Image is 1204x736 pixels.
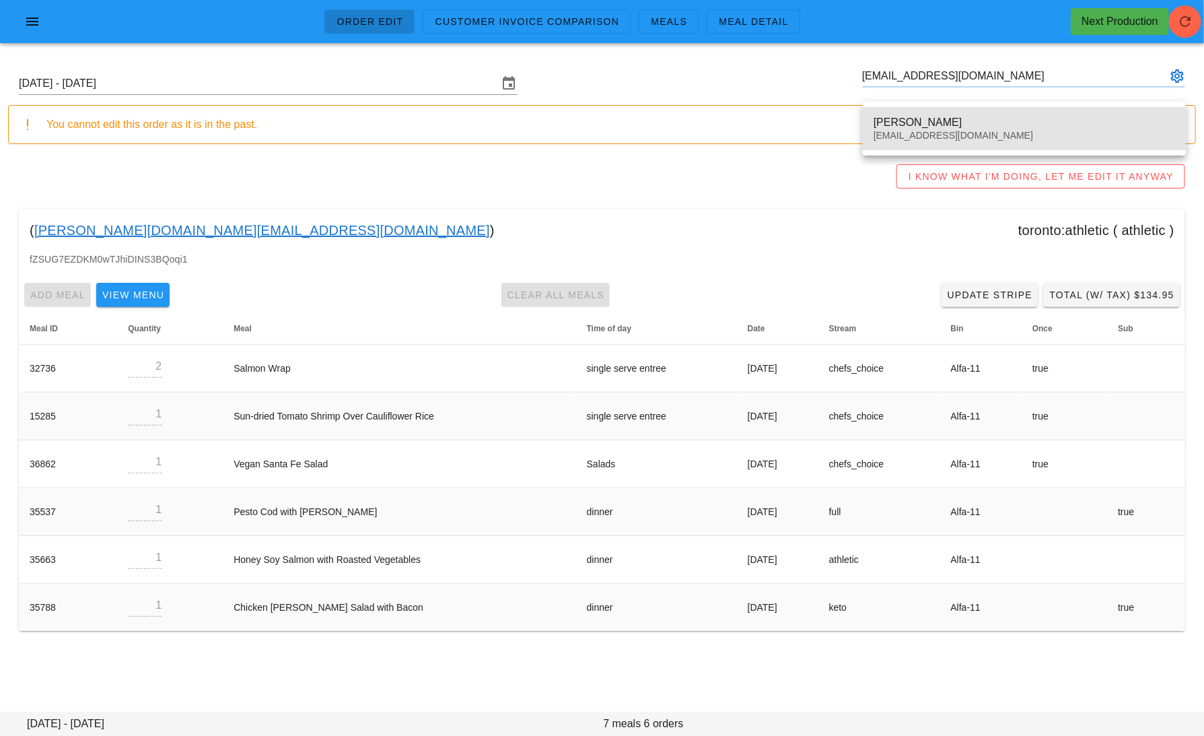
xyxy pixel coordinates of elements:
[818,312,940,345] th: Stream: Not sorted. Activate to sort ascending.
[940,584,1022,631] td: Alfa-11
[234,324,252,333] span: Meal
[737,488,818,536] td: [DATE]
[818,584,940,631] td: keto
[940,393,1022,440] td: Alfa-11
[639,9,699,34] a: Meals
[951,324,964,333] span: Bin
[1022,312,1107,345] th: Once: Not sorted. Activate to sort ascending.
[223,584,575,631] td: Chicken [PERSON_NAME] Salad with Bacon
[576,536,737,584] td: dinner
[1118,324,1133,333] span: Sub
[19,488,117,536] td: 35537
[324,9,415,34] a: Order Edit
[737,345,818,393] td: [DATE]
[19,584,117,631] td: 35788
[19,393,117,440] td: 15285
[940,345,1022,393] td: Alfa-11
[19,312,117,345] th: Meal ID: Not sorted. Activate to sort ascending.
[1107,584,1185,631] td: true
[942,283,1038,307] a: Update Stripe
[223,345,575,393] td: Salmon Wrap
[874,116,1175,129] div: [PERSON_NAME]
[1082,13,1158,30] div: Next Production
[829,324,857,333] span: Stream
[19,209,1185,252] div: ( ) toronto:athletic ( athletic )
[818,440,940,488] td: chefs_choice
[818,345,940,393] td: chefs_choice
[947,290,1033,300] span: Update Stripe
[818,536,940,584] td: athletic
[223,312,575,345] th: Meal: Not sorted. Activate to sort ascending.
[1107,312,1185,345] th: Sub: Not sorted. Activate to sort ascending.
[117,312,223,345] th: Quantity: Not sorted. Activate to sort ascending.
[874,130,1175,141] div: [EMAIL_ADDRESS][DOMAIN_NAME]
[718,16,788,27] span: Meal Detail
[940,312,1022,345] th: Bin: Not sorted. Activate to sort ascending.
[576,488,737,536] td: dinner
[737,584,818,631] td: [DATE]
[1043,283,1180,307] button: Total (w/ Tax) $134.95
[30,324,58,333] span: Meal ID
[96,283,170,307] button: View Menu
[1169,68,1185,84] button: appended action
[576,393,737,440] td: single serve entree
[818,488,940,536] td: full
[707,9,800,34] a: Meal Detail
[1032,324,1053,333] span: Once
[223,536,575,584] td: Honey Soy Salmon with Roasted Vegetables
[818,393,940,440] td: chefs_choice
[862,65,1166,87] input: Search by email or name
[1022,345,1107,393] td: true
[34,220,490,241] a: [PERSON_NAME][DOMAIN_NAME][EMAIL_ADDRESS][DOMAIN_NAME]
[896,164,1185,189] button: I KNOW WHAT I'M DOING, LET ME EDIT IT ANYWAY
[128,324,161,333] span: Quantity
[423,9,631,34] a: Customer Invoice Comparison
[19,345,117,393] td: 32736
[940,488,1022,536] td: Alfa-11
[336,16,403,27] span: Order Edit
[576,584,737,631] td: dinner
[434,16,619,27] span: Customer Invoice Comparison
[737,536,818,584] td: [DATE]
[1022,440,1107,488] td: true
[46,119,257,130] span: You cannot edit this order as it is in the past.
[223,393,575,440] td: Sun-dried Tomato Shrimp Over Cauliflower Rice
[576,345,737,393] td: single serve entree
[102,290,164,300] span: View Menu
[223,488,575,536] td: Pesto Cod with [PERSON_NAME]
[576,312,737,345] th: Time of day: Not sorted. Activate to sort ascending.
[737,312,818,345] th: Date: Not sorted. Activate to sort ascending.
[576,440,737,488] td: Salads
[19,440,117,488] td: 36862
[587,324,631,333] span: Time of day
[1107,488,1185,536] td: true
[650,16,687,27] span: Meals
[1049,290,1174,300] span: Total (w/ Tax) $134.95
[19,536,117,584] td: 35663
[748,324,765,333] span: Date
[940,536,1022,584] td: Alfa-11
[19,252,1185,277] div: fZSUG7EZDKM0wTJhiDINS3BQoqi1
[737,440,818,488] td: [DATE]
[908,171,1174,182] span: I KNOW WHAT I'M DOING, LET ME EDIT IT ANYWAY
[223,440,575,488] td: Vegan Santa Fe Salad
[940,440,1022,488] td: Alfa-11
[1022,393,1107,440] td: true
[737,393,818,440] td: [DATE]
